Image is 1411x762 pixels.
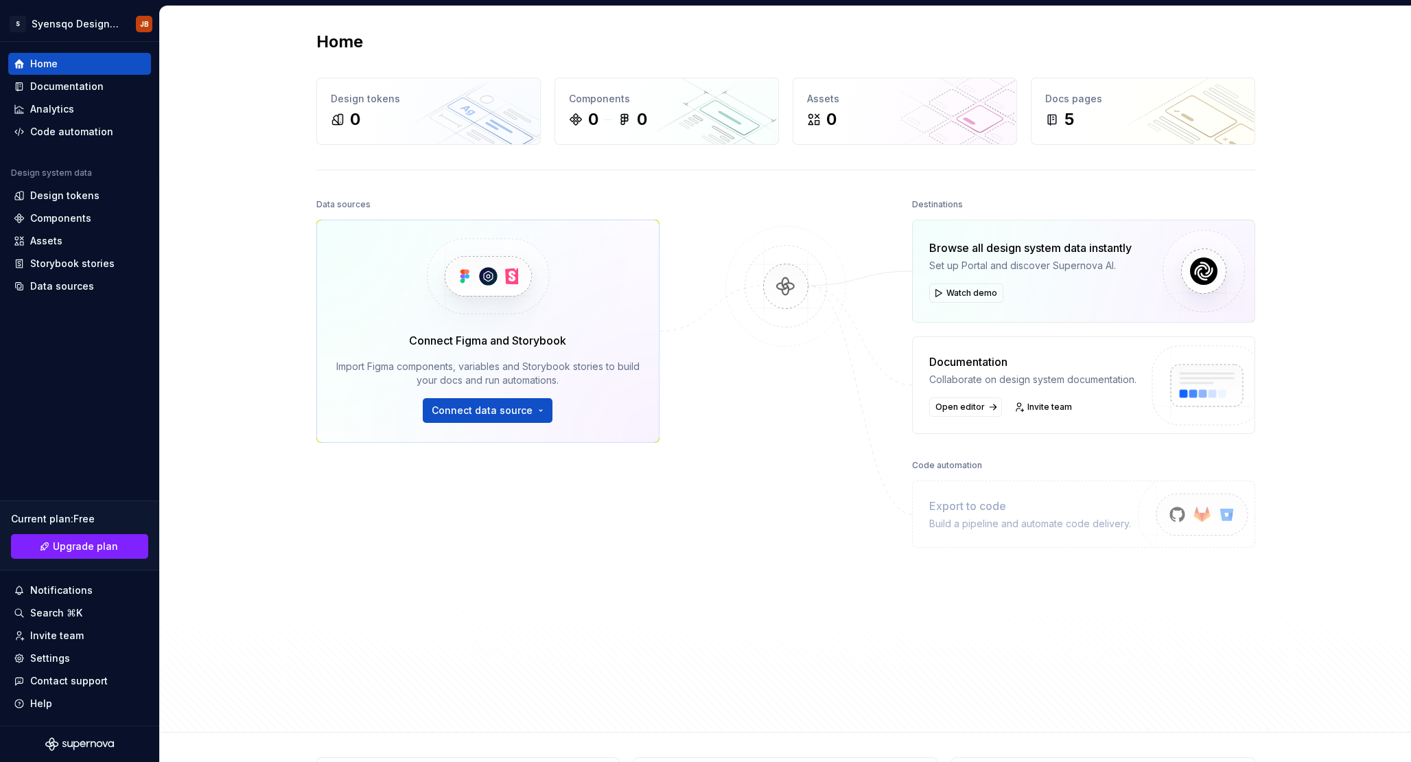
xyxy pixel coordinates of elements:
div: Export to code [929,498,1131,514]
a: Upgrade plan [11,534,148,559]
div: Home [30,57,58,71]
a: Components [8,207,151,229]
a: Design tokens0 [316,78,541,145]
div: Notifications [30,584,93,597]
div: Contact support [30,674,108,688]
div: Browse all design system data instantly [929,240,1132,256]
a: Storybook stories [8,253,151,275]
div: Data sources [30,279,94,293]
div: Docs pages [1045,92,1241,106]
h2: Home [316,31,363,53]
a: Invite team [8,625,151,647]
div: Design tokens [331,92,526,106]
button: SSyensqo Design systemJB [3,9,156,38]
a: Docs pages5 [1031,78,1255,145]
div: Code automation [30,125,113,139]
div: Assets [30,234,62,248]
div: Code automation [912,456,982,475]
button: Notifications [8,579,151,601]
div: Connect Figma and Storybook [409,332,566,349]
a: Assets0 [793,78,1017,145]
div: Help [30,697,52,711]
div: Search ⌘K [30,606,82,620]
div: 0 [350,108,360,130]
a: Home [8,53,151,75]
div: Documentation [30,80,104,93]
svg: Supernova Logo [45,737,114,751]
div: Import Figma components, variables and Storybook stories to build your docs and run automations. [336,360,640,387]
button: Contact support [8,670,151,692]
span: Watch demo [946,288,997,299]
div: 0 [588,108,598,130]
div: 0 [826,108,837,130]
a: Analytics [8,98,151,120]
div: Components [30,211,91,225]
div: JB [140,19,149,30]
div: Design system data [11,168,92,178]
div: Design tokens [30,189,100,203]
span: Invite team [1027,402,1072,413]
div: 5 [1064,108,1074,130]
span: Connect data source [432,404,533,417]
div: Data sources [316,195,371,214]
span: Upgrade plan [53,540,118,553]
a: Assets [8,230,151,252]
a: Code automation [8,121,151,143]
div: Destinations [912,195,963,214]
a: Design tokens [8,185,151,207]
a: Components00 [555,78,779,145]
a: Data sources [8,275,151,297]
button: Help [8,693,151,715]
a: Settings [8,647,151,669]
div: Build a pipeline and automate code delivery. [929,517,1131,531]
div: S [10,16,26,32]
div: Set up Portal and discover Supernova AI. [929,259,1132,273]
div: Analytics [30,102,74,116]
div: Storybook stories [30,257,115,270]
div: Syensqo Design system [32,17,119,31]
div: Documentation [929,354,1136,370]
div: 0 [637,108,647,130]
a: Invite team [1010,397,1078,417]
div: Assets [807,92,1003,106]
div: Components [569,92,765,106]
a: Documentation [8,76,151,97]
div: Invite team [30,629,84,643]
button: Watch demo [929,284,1003,303]
div: Collaborate on design system documentation. [929,373,1136,386]
button: Connect data source [423,398,552,423]
div: Current plan : Free [11,512,148,526]
button: Search ⌘K [8,602,151,624]
a: Open editor [929,397,1002,417]
div: Settings [30,651,70,665]
span: Open editor [935,402,985,413]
